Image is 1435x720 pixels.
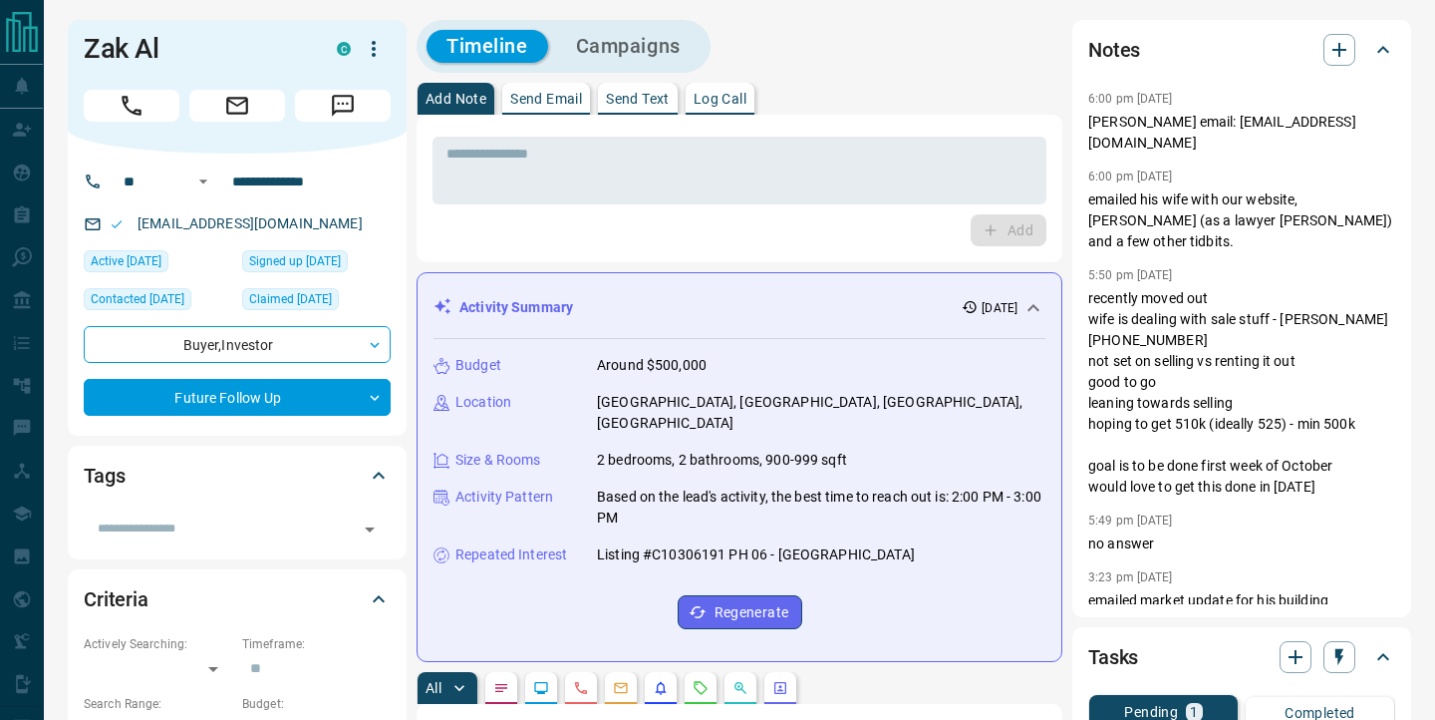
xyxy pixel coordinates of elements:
h1: Zak Al [84,33,307,65]
div: Buyer , Investor [84,326,391,363]
svg: Notes [493,680,509,696]
span: Claimed [DATE] [249,289,332,309]
p: Activity Summary [459,297,573,318]
p: 6:00 pm [DATE] [1088,170,1173,183]
p: Log Call [694,92,746,106]
p: no answer [1088,534,1395,554]
div: Activity Summary[DATE] [433,289,1045,326]
button: Campaigns [556,30,701,63]
p: Pending [1124,705,1178,719]
p: Repeated Interest [455,544,567,565]
div: Tags [84,452,391,500]
p: Search Range: [84,695,232,713]
button: Regenerate [678,595,802,629]
span: Email [189,90,285,122]
p: Around $500,000 [597,355,707,376]
span: Message [295,90,391,122]
svg: Opportunities [732,680,748,696]
p: [GEOGRAPHIC_DATA], [GEOGRAPHIC_DATA], [GEOGRAPHIC_DATA], [GEOGRAPHIC_DATA] [597,392,1045,434]
div: Mon May 12 2025 [84,288,232,316]
p: Actively Searching: [84,635,232,653]
h2: Criteria [84,583,148,615]
button: Open [356,516,384,543]
p: emailed market update for his building [1088,590,1395,611]
svg: Listing Alerts [653,680,669,696]
p: 2 bedrooms, 2 bathrooms, 900-999 sqft [597,450,847,471]
button: Timeline [427,30,548,63]
p: Location [455,392,511,413]
h2: Tasks [1088,641,1138,673]
p: Budget [455,355,501,376]
p: 6:00 pm [DATE] [1088,92,1173,106]
div: Mon Jan 29 2018 [242,250,391,278]
p: 5:49 pm [DATE] [1088,514,1173,528]
svg: Email Valid [110,217,124,231]
p: recently moved out wife is dealing with sale stuff - [PERSON_NAME] [PHONE_NUMBER] not set on sell... [1088,288,1395,498]
div: Tasks [1088,633,1395,681]
svg: Emails [613,680,629,696]
p: Size & Rooms [455,450,541,471]
p: 5:50 pm [DATE] [1088,268,1173,282]
svg: Lead Browsing Activity [533,680,549,696]
h2: Notes [1088,34,1140,66]
div: Thu Nov 07 2024 [242,288,391,316]
p: Completed [1285,706,1355,720]
button: Open [191,170,215,193]
p: [PERSON_NAME] email: [EMAIL_ADDRESS][DOMAIN_NAME] [1088,112,1395,154]
p: Activity Pattern [455,487,553,508]
p: Listing #C10306191 PH 06 - [GEOGRAPHIC_DATA] [597,544,915,565]
div: Notes [1088,26,1395,74]
div: condos.ca [337,42,351,56]
div: Sat Nov 02 2024 [84,250,232,278]
p: emailed his wife with our website, [PERSON_NAME] (as a lawyer [PERSON_NAME]) and a few other tidb... [1088,189,1395,252]
svg: Calls [573,680,589,696]
p: Send Text [606,92,670,106]
svg: Requests [693,680,709,696]
p: Timeframe: [242,635,391,653]
span: Active [DATE] [91,251,161,271]
span: Signed up [DATE] [249,251,341,271]
div: Future Follow Up [84,379,391,416]
p: Send Email [510,92,582,106]
h2: Tags [84,460,125,492]
a: [EMAIL_ADDRESS][DOMAIN_NAME] [138,215,363,231]
span: Call [84,90,179,122]
p: 3:23 pm [DATE] [1088,570,1173,584]
svg: Agent Actions [772,680,788,696]
p: Based on the lead's activity, the best time to reach out is: 2:00 PM - 3:00 PM [597,487,1045,529]
span: Contacted [DATE] [91,289,184,309]
p: 1 [1190,705,1198,719]
div: Criteria [84,575,391,623]
p: [DATE] [982,299,1017,317]
p: All [426,681,441,695]
p: Budget: [242,695,391,713]
p: Add Note [426,92,486,106]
